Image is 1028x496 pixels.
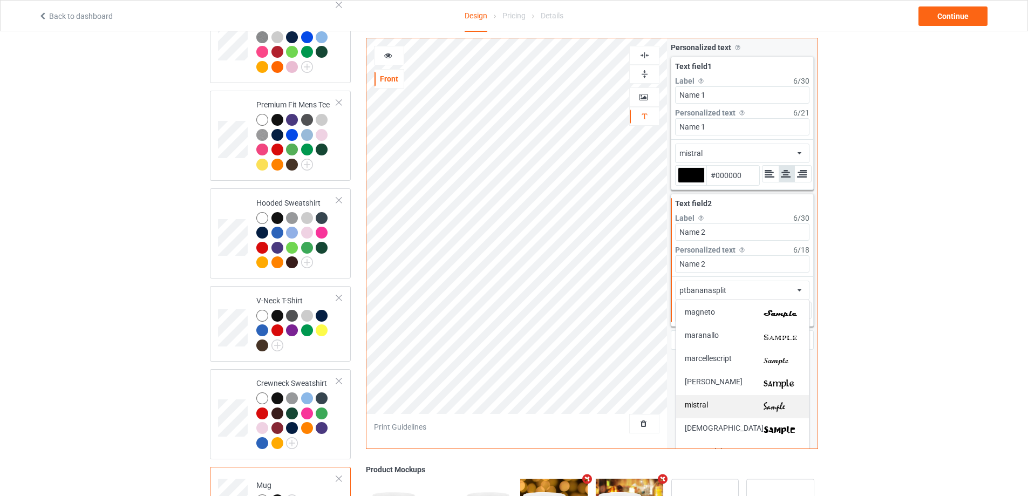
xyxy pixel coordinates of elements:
img: svg%3E%0A [697,214,705,222]
div: Classic T-Shirt [256,2,337,72]
div: Crewneck Sweatshirt [210,369,351,459]
span: Personalized text [675,108,736,117]
div: Hooded Sweatshirt [256,198,337,268]
span: Personalized text [671,43,731,52]
img: svg%3E%0A [738,246,746,254]
div: Details [541,1,563,31]
i: Remove mockup [656,473,669,485]
img: svg+xml;base64,PD94bWwgdmVyc2lvbj0iMS4wIiBlbmNvZGluZz0iVVRGLTgiPz4KPHN2ZyB3aWR0aD0iMjJweCIgaGVpZ2... [301,256,313,268]
img: magneto.png [764,308,800,320]
div: Product Mockups [366,464,818,475]
img: svg%3E%0A [639,111,650,121]
span: [PERSON_NAME] [685,378,743,389]
img: modernconformist.png [764,424,800,436]
input: Your label [675,223,809,241]
span: marcellescript [685,355,732,366]
img: heather_texture.png [256,31,268,43]
input: Your text [675,118,809,135]
div: Hooded Sweatshirt [210,188,351,278]
img: svg+xml;base64,PD94bWwgdmVyc2lvbj0iMS4wIiBlbmNvZGluZz0iVVRGLTgiPz4KPHN2ZyB3aWR0aD0iMjJweCIgaGVpZ2... [271,339,283,351]
div: Crewneck Sweatshirt [256,378,337,448]
input: Your label [675,86,809,104]
img: mistral.png [764,401,800,412]
div: V-Neck T-Shirt [256,295,337,351]
input: Your text [675,255,809,273]
img: maranallo.png [764,331,800,343]
img: marcellescript.png [764,355,800,366]
div: Continue [918,6,988,26]
div: Premium Fit Mens Tee [256,99,337,169]
img: svg+xml;base64,PD94bWwgdmVyc2lvbj0iMS4wIiBlbmNvZGluZz0iVVRGLTgiPz4KPHN2ZyB3aWR0aD0iMjJweCIgaGVpZ2... [301,159,313,171]
div: Text field 2 [675,198,809,209]
div: 6 / 30 [793,213,809,223]
img: svg%3E%0A [697,77,705,85]
div: 6 / 30 [793,76,809,86]
div: 6 / 21 [793,107,809,118]
span: mistral [685,401,708,412]
img: svg%3E%0A [639,50,650,60]
div: Pricing [502,1,526,31]
div: Text field 1 [675,61,809,72]
span: magneto [685,308,715,320]
img: svg+xml;base64,PD94bWwgdmVyc2lvbj0iMS4wIiBlbmNvZGluZz0iVVRGLTgiPz4KPHN2ZyB3aWR0aD0iMjJweCIgaGVpZ2... [286,437,298,449]
div: V-Neck T-Shirt [210,286,351,362]
img: museo_slab_500.png [764,447,800,459]
div: Design [465,1,487,32]
img: heather_texture.png [256,129,268,141]
div: mistral [679,148,703,159]
img: svg%3E%0A [733,43,742,52]
span: Label [675,77,695,85]
img: svg+xml;base64,PD94bWwgdmVyc2lvbj0iMS4wIiBlbmNvZGluZz0iVVRGLTgiPz4KPHN2ZyB3aWR0aD0iMjJweCIgaGVpZ2... [301,61,313,73]
div: Premium Fit Mens Tee [210,91,351,181]
img: martel.png [764,378,800,389]
span: Label [675,214,695,222]
a: Back to dashboard [38,12,113,21]
div: Add text [671,330,814,350]
div: Front [375,73,404,84]
span: Personalized text [675,246,736,254]
div: 6 / 18 [793,244,809,255]
div: ptbananasplit [679,285,726,296]
span: museo_slab_500 [685,447,741,459]
span: maranallo [685,331,719,343]
div: Print Guidelines [374,422,426,432]
img: svg%3E%0A [738,108,746,117]
span: [DEMOGRAPHIC_DATA] [685,424,764,436]
img: svg%3E%0A [639,69,650,79]
i: Remove mockup [581,473,594,485]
